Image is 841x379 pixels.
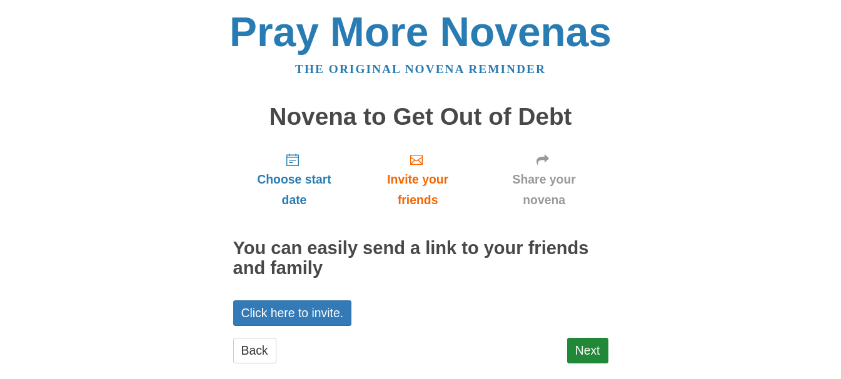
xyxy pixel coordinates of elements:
[233,300,352,326] a: Click here to invite.
[229,9,612,55] a: Pray More Novenas
[233,338,276,363] a: Back
[233,239,608,278] h2: You can easily send a link to your friends and family
[368,169,467,210] span: Invite your friends
[246,169,343,210] span: Choose start date
[355,142,480,217] a: Invite your friends
[233,142,356,217] a: Choose start date
[233,104,608,130] h1: Novena to Get Out of Debt
[567,338,608,363] a: Next
[295,62,546,76] a: The original novena reminder
[480,142,608,217] a: Share your novena
[493,169,596,210] span: Share your novena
